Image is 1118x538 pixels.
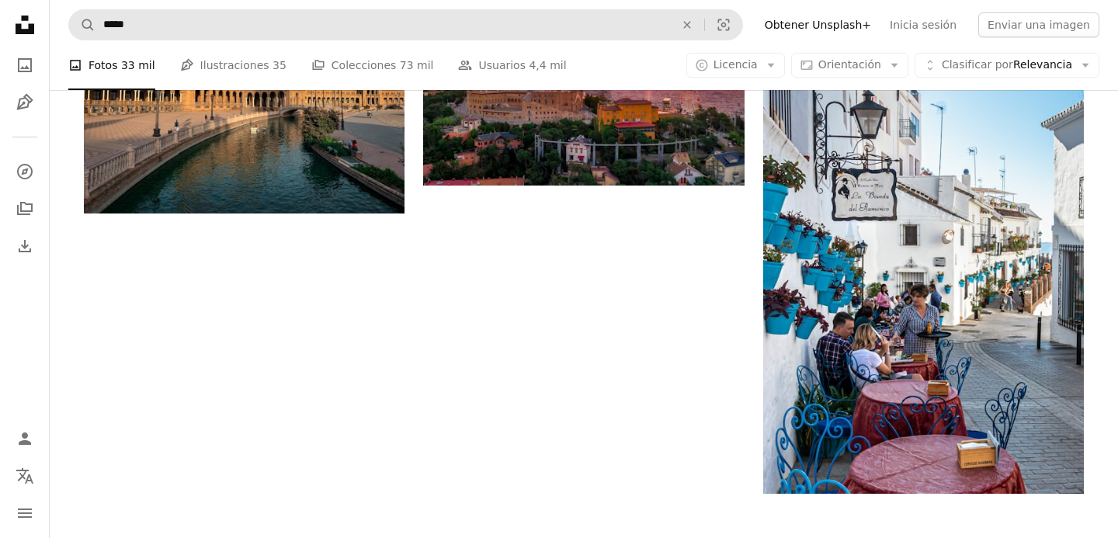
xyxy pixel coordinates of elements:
[400,57,434,74] span: 73 mil
[686,53,785,78] button: Licencia
[915,53,1099,78] button: Clasificar porRelevancia
[9,231,40,262] a: Historial de descargas
[755,12,880,37] a: Obtener Unsplash+
[311,40,434,90] a: Colecciones 73 mil
[9,9,40,43] a: Inicio — Unsplash
[9,87,40,118] a: Ilustraciones
[714,58,758,71] span: Licencia
[705,10,742,40] button: Búsqueda visual
[670,10,704,40] button: Borrar
[978,12,1099,37] button: Enviar una imagen
[529,57,566,74] span: 4,4 mil
[791,53,908,78] button: Orientación
[763,45,1084,495] img: Personas sentadas en sillas cerca de un edificio de hormigón blanco durante el día
[9,50,40,81] a: Fotos
[69,10,95,40] button: Buscar en Unsplash
[273,57,286,74] span: 35
[942,57,1072,73] span: Relevancia
[9,423,40,454] a: Iniciar sesión / Registrarse
[763,262,1084,276] a: Personas sentadas en sillas cerca de un edificio de hormigón blanco durante el día
[818,58,881,71] span: Orientación
[9,460,40,491] button: Idioma
[458,40,566,90] a: Usuarios 4,4 mil
[9,156,40,187] a: Explorar
[942,58,1013,71] span: Clasificar por
[84,82,404,96] a: Personas cerca del edificio durante el día
[9,498,40,529] button: Menú
[9,193,40,224] a: Colecciones
[180,40,286,90] a: Ilustraciones 35
[68,9,743,40] form: Encuentra imágenes en todo el sitio
[880,12,966,37] a: Inicia sesión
